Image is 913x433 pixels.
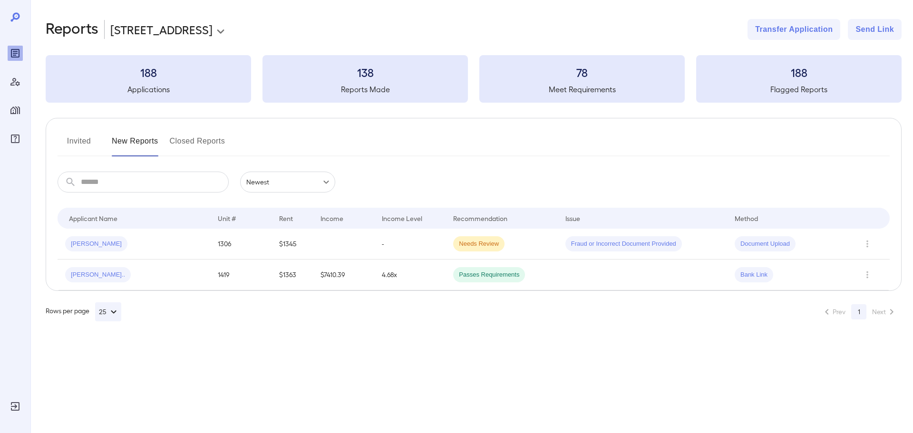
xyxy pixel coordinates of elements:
h5: Reports Made [262,84,468,95]
h5: Applications [46,84,251,95]
div: Unit # [218,212,236,224]
button: New Reports [112,134,158,156]
div: Manage Properties [8,103,23,118]
div: Issue [565,212,581,224]
button: Invited [58,134,100,156]
span: Fraud or Incorrect Document Provided [565,240,682,249]
div: Rent [279,212,294,224]
div: FAQ [8,131,23,146]
td: - [374,229,446,260]
td: 1306 [210,229,272,260]
button: Closed Reports [170,134,225,156]
nav: pagination navigation [817,304,902,319]
div: Rows per page [46,302,121,321]
td: 4.68x [374,260,446,290]
summary: 188Applications138Reports Made78Meet Requirements188Flagged Reports [46,55,902,103]
td: $7410.39 [313,260,374,290]
div: Newest [240,172,335,192]
span: Bank Link [735,270,773,279]
h5: Flagged Reports [696,84,902,95]
div: Income Level [382,212,422,224]
td: 1419 [210,260,272,290]
button: Send Link [848,19,902,40]
p: [STREET_ADDRESS] [110,22,213,37]
span: [PERSON_NAME].. [65,270,131,279]
h3: 78 [479,65,685,80]
h5: Meet Requirements [479,84,685,95]
h3: 188 [696,65,902,80]
h2: Reports [46,19,98,40]
button: 25 [95,302,121,321]
button: page 1 [851,304,866,319]
span: Document Upload [735,240,796,249]
h3: 188 [46,65,251,80]
div: Applicant Name [69,212,117,224]
td: $1345 [272,229,313,260]
div: Recommendation [453,212,507,224]
span: Needs Review [453,240,505,249]
button: Transfer Application [748,19,840,40]
span: [PERSON_NAME] [65,240,127,249]
span: Passes Requirements [453,270,525,279]
button: Row Actions [860,236,875,251]
h3: 138 [262,65,468,80]
button: Row Actions [860,267,875,282]
div: Reports [8,46,23,61]
div: Manage Users [8,74,23,89]
div: Income [321,212,343,224]
div: Log Out [8,399,23,414]
td: $1363 [272,260,313,290]
div: Method [735,212,758,224]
